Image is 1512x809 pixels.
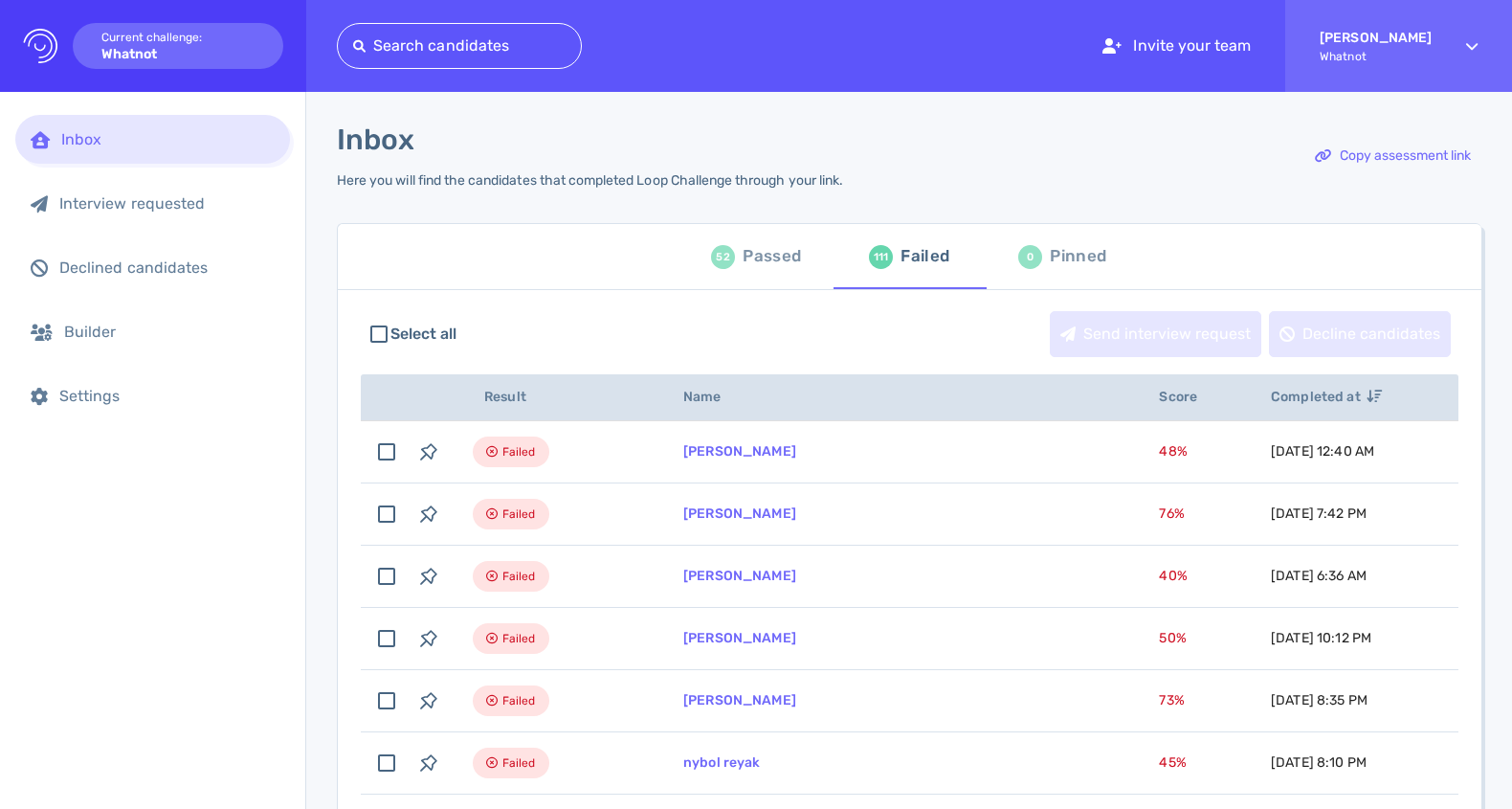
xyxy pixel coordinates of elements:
[683,389,743,405] span: Name
[1271,754,1367,771] span: [DATE] 8:10 PM
[1159,443,1187,460] span: 48 %
[59,387,275,405] div: Settings
[1271,692,1367,708] span: [DATE] 8:35 PM
[1159,568,1187,584] span: 40 %
[869,245,893,269] div: 111
[683,692,796,708] a: [PERSON_NAME]
[1159,630,1186,646] span: 50 %
[64,323,275,341] div: Builder
[502,565,536,588] span: Failed
[1051,312,1260,356] div: Send interview request
[1320,30,1432,46] strong: [PERSON_NAME]
[1271,568,1367,584] span: [DATE] 6:36 AM
[502,752,536,775] span: Failed
[1271,506,1367,522] span: [DATE] 7:42 PM
[1271,630,1371,646] span: [DATE] 10:12 PM
[1271,389,1382,405] span: Completed at
[1018,245,1042,269] div: 0
[337,123,414,157] h1: Inbox
[1159,389,1218,405] span: Score
[901,242,949,271] div: Failed
[502,627,536,650] span: Failed
[1304,133,1481,179] button: Copy assessment link
[59,258,275,277] div: Declined candidates
[502,689,536,712] span: Failed
[1159,754,1186,771] span: 45 %
[1271,443,1374,460] span: [DATE] 12:40 AM
[1305,134,1480,178] div: Copy assessment link
[502,440,536,463] span: Failed
[683,568,796,584] a: [PERSON_NAME]
[450,374,660,421] th: Result
[711,245,735,269] div: 52
[502,503,536,526] span: Failed
[1050,242,1106,271] div: Pinned
[683,754,761,771] a: nybol reyak
[59,194,275,213] div: Interview requested
[1270,312,1450,356] div: Decline candidates
[390,323,457,346] span: Select all
[1320,50,1432,63] span: Whatnot
[743,242,801,271] div: Passed
[683,630,796,646] a: [PERSON_NAME]
[61,130,275,148] div: Inbox
[683,443,796,460] a: [PERSON_NAME]
[337,172,843,189] div: Here you will find the candidates that completed Loop Challenge through your link.
[1269,311,1451,357] button: Decline candidates
[1159,692,1184,708] span: 73 %
[1050,311,1261,357] button: Send interview request
[1159,506,1184,522] span: 76 %
[683,506,796,522] a: [PERSON_NAME]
